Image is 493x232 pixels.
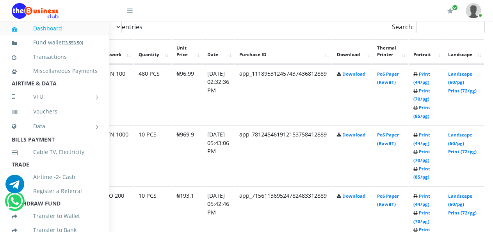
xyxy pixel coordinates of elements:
th: Quantity: activate to sort column ascending [134,39,171,64]
th: Date: activate to sort column ascending [203,39,234,64]
th: Landscape: activate to sort column ascending [443,39,484,64]
a: VTU [12,87,98,106]
a: Airtime -2- Cash [12,168,98,186]
a: Landscape (60/pg) [448,71,472,85]
a: Print (44/pg) [413,193,430,207]
td: [DATE] 02:32:36 PM [203,64,234,125]
a: PoS Paper (RawBT) [377,71,399,85]
a: Download [342,193,365,199]
img: Logo [12,3,59,19]
label: Show entries [77,21,142,33]
a: Data [12,117,98,136]
th: Purchase ID: activate to sort column ascending [235,39,331,64]
span: Renew/Upgrade Subscription [452,5,458,11]
th: Download: activate to sort column ascending [332,39,372,64]
th: Thermal Printer: activate to sort column ascending [372,39,408,64]
a: Print (70/pg) [413,88,430,102]
td: MTN 100 [97,64,133,125]
small: [ ] [64,40,83,46]
a: PoS Paper (RawBT) [377,132,399,146]
a: Cable TV, Electricity [12,143,98,161]
th: Portrait: activate to sort column ascending [409,39,443,64]
td: ₦969.9 [172,125,202,186]
a: Landscape (60/pg) [448,132,472,146]
a: Print (85/pg) [413,104,430,119]
a: Download [342,71,365,77]
a: Miscellaneous Payments [12,62,98,80]
img: User [466,3,481,18]
input: Search: [416,21,485,33]
th: Network: activate to sort column ascending [97,39,133,64]
a: Fund wallet[3,553.50] [12,34,98,52]
a: Landscape (60/pg) [448,193,472,207]
a: Print (70/pg) [413,149,430,163]
a: Transactions [12,48,98,66]
td: [DATE] 05:43:06 PM [203,125,234,186]
td: ₦96.99 [172,64,202,125]
th: Unit Price: activate to sort column ascending [172,39,202,64]
a: Chat for support [5,181,24,193]
a: Print (44/pg) [413,71,430,85]
i: Renew/Upgrade Subscription [447,8,453,14]
a: Print (70/pg) [413,210,430,224]
a: Vouchers [12,103,98,120]
a: Register a Referral [12,182,98,200]
a: Dashboard [12,19,98,37]
a: Print (72/pg) [448,210,477,216]
a: Download [342,132,365,138]
a: Chat for support [7,198,23,211]
a: Print (44/pg) [413,132,430,146]
a: Print (85/pg) [413,166,430,180]
td: app_111895312457437436812889 [235,64,331,125]
label: Search: [392,21,485,33]
b: 3,553.50 [65,40,82,46]
a: Print (72/pg) [448,88,477,94]
a: Print (72/pg) [448,149,477,154]
a: Transfer to Wallet [12,207,98,225]
td: app_781245461912153758412889 [235,125,331,186]
td: MTN 1000 [97,125,133,186]
td: 480 PCS [134,64,171,125]
a: PoS Paper (RawBT) [377,193,399,207]
td: 10 PCS [134,125,171,186]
